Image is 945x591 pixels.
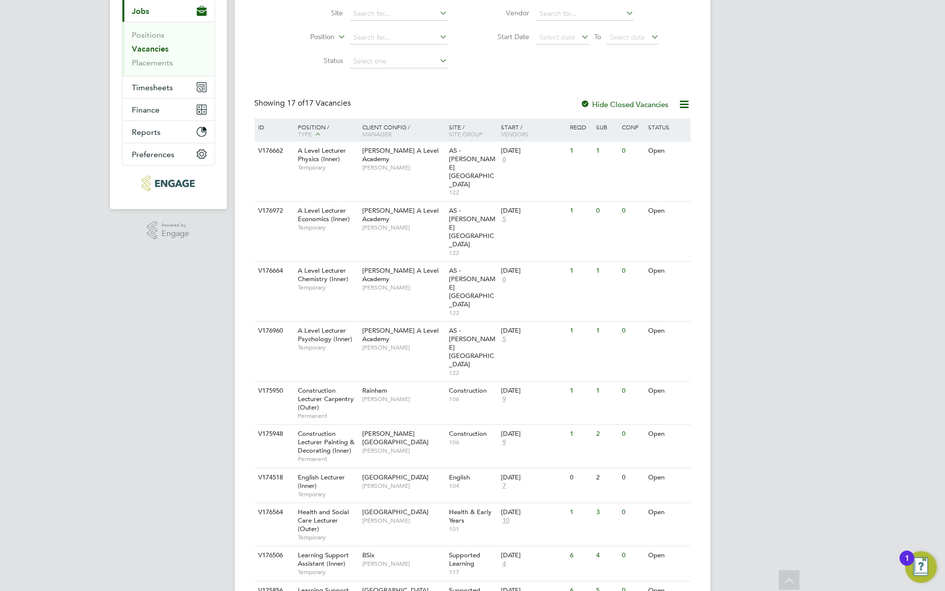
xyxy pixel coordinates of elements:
span: Vendors [501,130,529,138]
div: 0 [620,382,646,400]
span: Finance [132,105,160,115]
div: 1 [568,503,594,522]
span: English [449,473,470,481]
span: [PERSON_NAME][GEOGRAPHIC_DATA] [362,429,429,446]
div: Open [646,503,689,522]
span: 17 Vacancies [287,98,351,108]
span: [PERSON_NAME] [362,344,444,352]
span: 6 [501,155,507,164]
div: Conf [620,118,646,135]
div: Status [646,118,689,135]
a: Positions [132,30,165,40]
div: [DATE] [501,387,565,395]
span: English Lecturer (Inner) [298,473,345,490]
div: 1 [594,142,619,160]
div: [DATE] [501,551,565,560]
div: V176664 [256,262,291,280]
div: 2 [594,469,619,487]
a: Placements [132,58,173,67]
div: Site / [446,118,499,142]
span: 10 [501,517,511,525]
span: [PERSON_NAME] A Level Academy [362,206,439,223]
span: Health & Early Years [449,508,492,525]
span: Construction [449,386,487,395]
label: Position [278,32,334,42]
span: [PERSON_NAME] A Level Academy [362,326,439,343]
button: Reports [122,121,215,143]
div: 0 [568,469,594,487]
span: Timesheets [132,83,173,92]
a: Powered byEngage [147,221,189,240]
span: Temporary [298,344,357,352]
a: Go to home page [122,176,215,191]
span: Learning Support Assistant (Inner) [298,551,349,568]
span: Engage [162,230,189,238]
div: 1 [594,262,619,280]
div: 3 [594,503,619,522]
div: 4 [594,546,619,565]
span: [PERSON_NAME] [362,395,444,403]
span: Construction Lecturer Carpentry (Outer) [298,386,354,412]
button: Timesheets [122,76,215,98]
div: 1 [568,382,594,400]
span: 4 [501,560,507,568]
span: Jobs [132,6,150,16]
span: 17 of [287,98,305,108]
span: 9 [501,438,507,447]
span: Supported Learning [449,551,480,568]
span: Manager [362,130,391,138]
span: Temporary [298,224,357,232]
input: Search for... [536,7,634,21]
span: [PERSON_NAME] [362,517,444,525]
div: 0 [620,546,646,565]
div: Open [646,425,689,443]
span: A Level Lecturer Chemistry (Inner) [298,266,348,283]
span: A Level Lecturer Economics (Inner) [298,206,350,223]
span: A Level Lecturer Psychology (Inner) [298,326,352,343]
span: Select date [540,33,575,42]
span: 122 [449,188,496,196]
span: Site Group [449,130,483,138]
span: Powered by [162,221,189,230]
div: Open [646,546,689,565]
span: Rainham [362,386,387,395]
div: Jobs [122,22,215,76]
img: protocol-logo-retina.png [142,176,195,191]
span: [PERSON_NAME] A Level Academy [362,146,439,163]
label: Start Date [472,32,529,41]
span: 101 [449,525,496,533]
button: Preferences [122,143,215,165]
div: 1 [568,425,594,443]
div: 2 [594,425,619,443]
div: ID [256,118,291,135]
span: AS - [PERSON_NAME][GEOGRAPHIC_DATA] [449,326,496,368]
span: Temporary [298,164,357,172]
span: Temporary [298,490,357,498]
span: [PERSON_NAME] A Level Academy [362,266,439,283]
label: Hide Closed Vacancies [581,100,669,109]
span: BSix [362,551,375,559]
span: Select date [610,33,645,42]
button: Open Resource Center, 1 new notification [905,551,937,583]
div: V176972 [256,202,291,220]
div: 1 [905,558,909,571]
span: Health and Social Care Lecturer (Outer) [298,508,349,533]
span: 106 [449,395,496,403]
div: V176506 [256,546,291,565]
span: Temporary [298,568,357,576]
a: Vacancies [132,44,169,54]
div: V176960 [256,322,291,340]
span: AS - [PERSON_NAME][GEOGRAPHIC_DATA] [449,146,496,188]
span: 117 [449,568,496,576]
span: A Level Lecturer Physics (Inner) [298,146,346,163]
div: [DATE] [501,327,565,335]
div: [DATE] [501,207,565,215]
span: 122 [449,369,496,377]
div: Client Config / [360,118,446,142]
span: Preferences [132,150,175,159]
div: 0 [594,202,619,220]
input: Search for... [350,31,447,45]
div: 1 [568,142,594,160]
span: [GEOGRAPHIC_DATA] [362,473,429,481]
div: 1 [568,202,594,220]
